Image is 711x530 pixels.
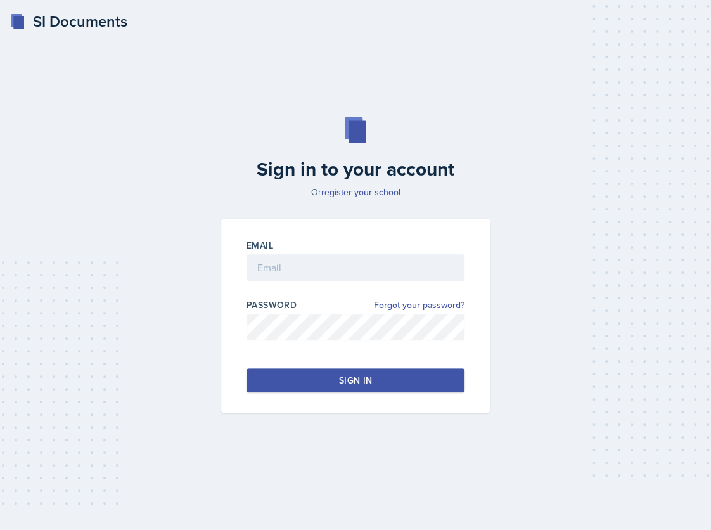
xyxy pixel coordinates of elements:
[339,374,372,387] div: Sign in
[247,239,273,252] label: Email
[321,186,400,198] a: register your school
[247,368,464,392] button: Sign in
[214,186,497,198] p: Or
[374,299,464,312] a: Forgot your password?
[247,254,464,281] input: Email
[10,10,127,33] a: SI Documents
[214,158,497,181] h2: Sign in to your account
[247,299,297,311] label: Password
